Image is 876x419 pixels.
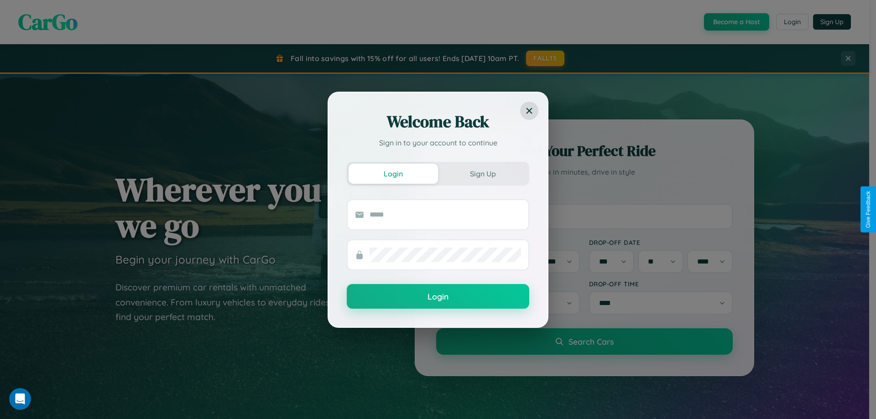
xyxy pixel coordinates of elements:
[438,164,527,184] button: Sign Up
[347,137,529,148] p: Sign in to your account to continue
[349,164,438,184] button: Login
[9,388,31,410] iframe: Intercom live chat
[347,111,529,133] h2: Welcome Back
[865,191,871,228] div: Give Feedback
[347,284,529,309] button: Login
